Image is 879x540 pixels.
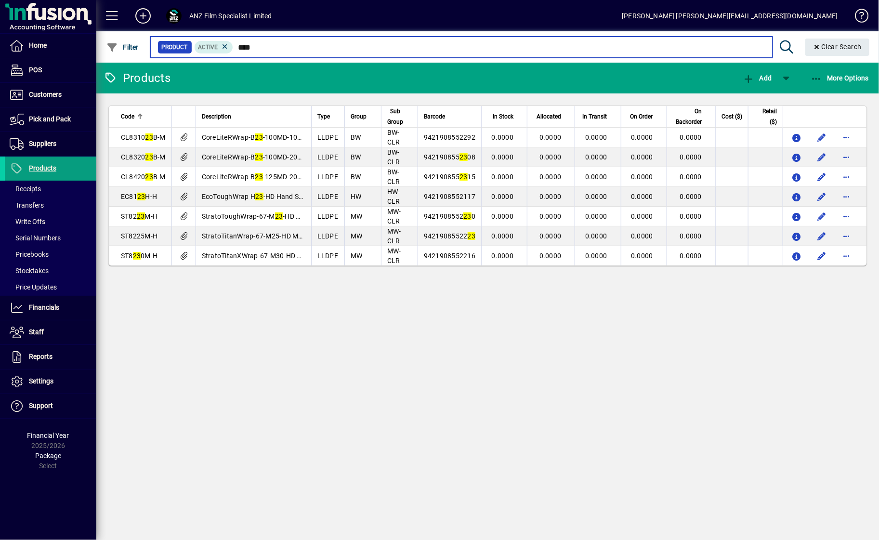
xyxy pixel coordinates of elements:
[839,149,854,165] button: More options
[10,250,49,258] span: Pricebooks
[631,133,653,141] span: 0.0000
[680,193,702,200] span: 0.0000
[585,212,607,220] span: 0.0000
[631,173,653,181] span: 0.0000
[317,193,338,200] span: LLDPE
[106,43,139,51] span: Filter
[351,252,363,260] span: MW
[814,189,829,204] button: Edit
[5,296,96,320] a: Financials
[5,263,96,279] a: Stocktakes
[121,193,157,200] span: EC81 H-H
[539,173,562,181] span: 0.0000
[631,252,653,260] span: 0.0000
[539,193,562,200] span: 0.0000
[35,452,61,460] span: Package
[5,279,96,295] a: Price Updates
[722,111,742,122] span: Cost ($)
[839,248,854,263] button: More options
[29,140,56,147] span: Suppliers
[29,41,47,49] span: Home
[27,432,69,439] span: Financial Year
[673,106,710,127] div: On Backorder
[5,132,96,156] a: Suppliers
[424,212,475,220] span: 9421908552 0
[104,39,141,56] button: Filter
[424,111,445,122] span: Barcode
[121,212,157,220] span: ST82 M-H
[839,130,854,145] button: More options
[585,193,607,200] span: 0.0000
[387,148,400,166] span: BW-CLR
[5,213,96,230] a: Write Offs
[29,328,44,336] span: Staff
[351,111,367,122] span: Group
[121,232,157,240] span: ST8225M-H
[387,106,412,127] div: Sub Group
[198,44,218,51] span: Active
[351,111,375,122] div: Group
[202,232,528,240] span: StratoTitanWrap-67-M25-HD Machine Stretch Film 500mm x 1300m x 25mu (1Roll/[GEOGRAPHIC_DATA])
[202,111,231,122] span: Description
[539,212,562,220] span: 0.0000
[387,208,401,225] span: MW-CLR
[387,247,401,264] span: MW-CLR
[493,111,513,122] span: In Stock
[10,201,44,209] span: Transfers
[680,212,702,220] span: 0.0000
[29,66,42,74] span: POS
[351,232,363,240] span: MW
[133,252,141,260] em: 23
[121,252,157,260] span: ST8 0M-H
[839,228,854,244] button: More options
[740,69,774,87] button: Add
[808,69,872,87] button: More Options
[424,193,475,200] span: 9421908552117
[581,111,616,122] div: In Transit
[351,173,361,181] span: BW
[387,168,400,185] span: BW-CLR
[585,133,607,141] span: 0.0000
[202,212,530,220] span: StratoToughWrap-67-M -HD Machine Stretch Film 500mm x 1420m x mu (1Roll/[GEOGRAPHIC_DATA])
[202,193,455,200] span: EcoToughWrap H -HD Hand Stretch Film 500mm x 300m x mu (4Rolls/Carton)
[5,58,96,82] a: POS
[424,173,475,181] span: 942190855 15
[317,111,339,122] div: Type
[202,111,305,122] div: Description
[255,173,263,181] em: 23
[104,70,171,86] div: Products
[317,173,338,181] span: LLDPE
[387,188,400,205] span: HW-CLR
[463,212,472,220] em: 23
[631,193,653,200] span: 0.0000
[814,169,829,184] button: Edit
[814,248,829,263] button: Edit
[839,209,854,224] button: More options
[537,111,561,122] span: Allocated
[351,193,362,200] span: HW
[848,2,867,33] a: Knowledge Base
[459,153,468,161] em: 23
[317,133,338,141] span: LLDPE
[202,133,496,141] span: CoreLiteRWrap-B -100MD-10R Bundling Stretch Film 100mm x 150m x mu (10Rolls/Carton)
[631,232,653,240] span: 0.0000
[631,212,653,220] span: 0.0000
[492,133,514,141] span: 0.0000
[5,369,96,394] a: Settings
[424,111,475,122] div: Barcode
[317,212,338,220] span: LLDPE
[5,320,96,344] a: Staff
[585,232,607,240] span: 0.0000
[137,193,145,200] em: 23
[202,173,496,181] span: CoreLiteRWrap-B -125MD-20R Bundling Stretch Film 125mm x 150m x mu (20Rolls/Carton)
[351,133,361,141] span: BW
[10,283,57,291] span: Price Updates
[202,252,533,260] span: StratoTitanXWrap-67-M30-HD Machine Stretch Film 500mm x 1080m x 30mu (1Roll/[GEOGRAPHIC_DATA])
[29,115,71,123] span: Pick and Pack
[10,218,45,225] span: Write Offs
[539,252,562,260] span: 0.0000
[627,111,662,122] div: On Order
[673,106,702,127] span: On Backorder
[351,153,361,161] span: BW
[492,193,514,200] span: 0.0000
